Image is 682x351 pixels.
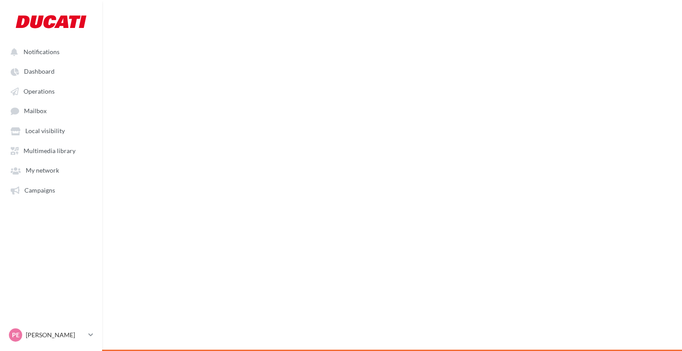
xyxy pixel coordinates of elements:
[26,167,59,174] span: My network
[5,182,97,198] a: Campaigns
[5,162,97,178] a: My network
[24,147,75,154] span: Multimedia library
[5,43,93,59] button: Notifications
[25,127,65,135] span: Local visibility
[5,142,97,158] a: Multimedia library
[24,186,55,194] span: Campaigns
[5,83,97,99] a: Operations
[24,107,47,115] span: Mailbox
[26,331,85,339] p: [PERSON_NAME]
[5,63,97,79] a: Dashboard
[7,327,95,343] a: PE [PERSON_NAME]
[24,48,59,55] span: Notifications
[5,122,97,138] a: Local visibility
[12,331,20,339] span: PE
[24,68,55,75] span: Dashboard
[5,103,97,119] a: Mailbox
[24,87,55,95] span: Operations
